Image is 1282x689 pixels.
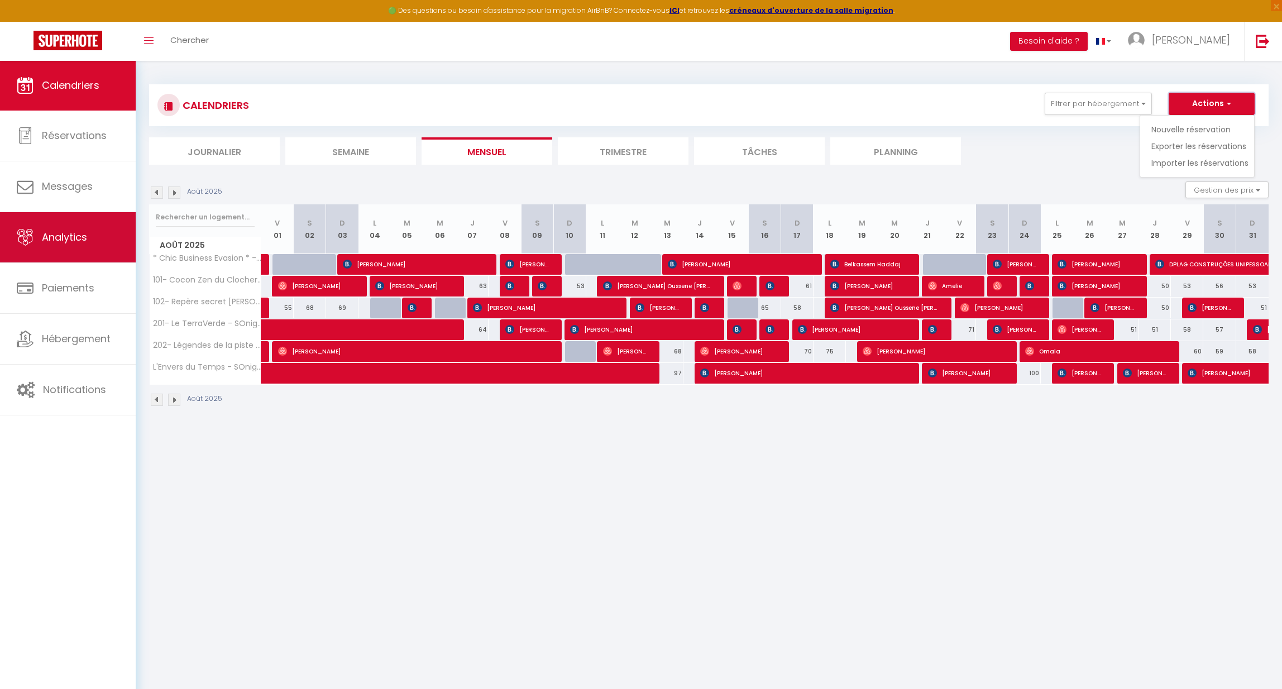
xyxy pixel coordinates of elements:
[960,297,1036,318] span: [PERSON_NAME]
[781,341,814,362] div: 70
[285,137,416,165] li: Semaine
[162,22,217,61] a: Chercher
[391,204,423,254] th: 05
[651,204,683,254] th: 13
[635,297,678,318] span: [PERSON_NAME]
[343,253,483,275] span: [PERSON_NAME]
[473,297,613,318] span: [PERSON_NAME]
[275,218,280,228] abbr: V
[307,218,312,228] abbr: S
[683,204,716,254] th: 14
[781,204,814,254] th: 17
[505,253,548,275] span: [PERSON_NAME]
[1090,297,1133,318] span: [PERSON_NAME]
[42,332,111,346] span: Hébergement
[1152,33,1230,47] span: [PERSON_NAME]
[1185,218,1190,228] abbr: V
[700,297,711,318] span: [PERSON_NAME]
[42,128,107,142] span: Réservations
[863,341,1003,362] span: [PERSON_NAME]
[294,204,326,254] th: 02
[42,179,93,193] span: Messages
[830,253,906,275] span: Belkassem Haddaj
[1010,32,1088,51] button: Besoin d'aide ?
[749,204,781,254] th: 16
[1045,93,1152,115] button: Filtrer par hébergement
[846,204,878,254] th: 19
[603,275,711,296] span: [PERSON_NAME] Oussene [PERSON_NAME]
[891,218,898,228] abbr: M
[697,218,702,228] abbr: J
[1139,204,1171,254] th: 28
[1171,319,1203,340] div: 58
[830,137,961,165] li: Planning
[762,218,767,228] abbr: S
[456,204,489,254] th: 07
[521,204,553,254] th: 09
[1008,204,1041,254] th: 24
[730,218,735,228] abbr: V
[766,319,776,340] span: [PERSON_NAME]
[149,137,280,165] li: Journalier
[1236,276,1269,296] div: 53
[1058,362,1101,384] span: [PERSON_NAME]
[437,218,443,228] abbr: M
[1171,276,1203,296] div: 53
[814,204,846,254] th: 18
[1074,204,1106,254] th: 26
[1203,341,1236,362] div: 59
[151,298,263,306] span: 102- Repère secret [PERSON_NAME]- SOnights
[928,319,939,340] span: [PERSON_NAME]
[1152,218,1157,228] abbr: J
[1139,319,1171,340] div: 51
[1120,22,1244,61] a: ... [PERSON_NAME]
[326,298,358,318] div: 69
[925,218,930,228] abbr: J
[187,186,222,197] p: Août 2025
[700,362,905,384] span: [PERSON_NAME]
[42,281,94,295] span: Paiements
[928,362,1003,384] span: [PERSON_NAME]
[1055,218,1059,228] abbr: L
[632,218,638,228] abbr: M
[567,218,572,228] abbr: D
[944,319,976,340] div: 71
[619,204,651,254] th: 12
[828,218,831,228] abbr: L
[42,230,87,244] span: Analytics
[1203,319,1236,340] div: 57
[1008,363,1041,384] div: 100
[944,204,976,254] th: 22
[170,34,209,46] span: Chercher
[558,137,688,165] li: Trimestre
[1106,319,1139,340] div: 51
[1139,298,1171,318] div: 50
[1123,362,1166,384] span: [PERSON_NAME]
[1058,319,1101,340] span: [PERSON_NAME]
[261,254,267,275] a: [PERSON_NAME] Nys
[668,253,808,275] span: [PERSON_NAME]
[990,218,995,228] abbr: S
[911,204,944,254] th: 21
[603,341,646,362] span: [PERSON_NAME]
[151,341,263,350] span: 202- Légendes de la piste - SOnights
[798,319,906,340] span: [PERSON_NAME]
[1058,275,1133,296] span: [PERSON_NAME]
[1169,93,1255,115] button: Actions
[187,394,222,404] p: Août 2025
[1087,218,1093,228] abbr: M
[261,341,267,362] a: [PERSON_NAME]
[373,218,376,228] abbr: L
[424,204,456,254] th: 06
[700,341,776,362] span: [PERSON_NAME]
[586,204,619,254] th: 11
[358,204,391,254] th: 04
[1025,275,1036,296] span: [PERSON_NAME] [PERSON_NAME]
[151,254,263,262] span: * Chic Business Evasion * - SOnights
[733,319,743,340] span: [PERSON_NAME]
[505,275,516,296] span: [PERSON_NAME]
[375,275,451,296] span: [PERSON_NAME]
[42,78,99,92] span: Calendriers
[814,341,846,362] div: 75
[1188,297,1231,318] span: [PERSON_NAME]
